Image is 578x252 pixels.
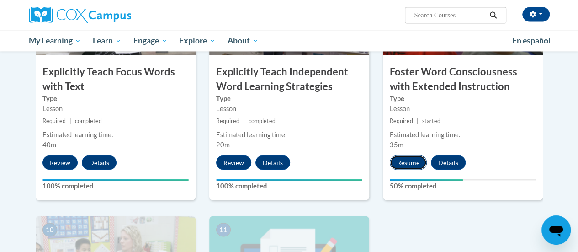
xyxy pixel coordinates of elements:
span: About [228,35,259,46]
a: Learn [87,30,127,51]
label: 100% completed [42,181,189,191]
div: Your progress [42,179,189,181]
span: completed [75,117,102,124]
label: 100% completed [216,181,362,191]
label: Type [390,93,536,103]
div: Estimated learning time: [390,129,536,139]
a: Explore [173,30,222,51]
button: Review [216,155,251,170]
button: Account Settings [522,7,550,21]
div: Main menu [22,30,557,51]
div: Estimated learning time: [216,129,362,139]
div: Your progress [390,179,463,181]
span: Required [42,117,66,124]
button: Resume [390,155,427,170]
span: started [422,117,440,124]
a: My Learning [23,30,87,51]
span: | [417,117,419,124]
span: 20m [216,140,230,148]
span: Required [216,117,239,124]
button: Search [486,10,500,21]
span: En español [512,36,551,45]
span: 40m [42,140,56,148]
h3: Foster Word Consciousness with Extended Instruction [383,65,543,93]
span: completed [249,117,276,124]
button: Details [255,155,290,170]
a: Cox Campus [29,7,193,23]
a: En español [506,31,557,50]
button: Details [82,155,117,170]
a: About [222,30,265,51]
span: Explore [179,35,216,46]
div: Lesson [390,103,536,113]
h3: Explicitly Teach Independent Word Learning Strategies [209,65,369,93]
span: 35m [390,140,403,148]
div: Lesson [42,103,189,113]
img: Cox Campus [29,7,131,23]
span: 10 [42,223,57,236]
span: | [69,117,71,124]
button: Details [431,155,466,170]
span: My Learning [28,35,81,46]
h3: Explicitly Teach Focus Words with Text [36,65,196,93]
a: Engage [127,30,174,51]
label: 50% completed [390,181,536,191]
span: | [243,117,245,124]
label: Type [42,93,189,103]
div: Estimated learning time: [42,129,189,139]
span: Required [390,117,413,124]
div: Lesson [216,103,362,113]
button: Review [42,155,78,170]
input: Search Courses [413,10,486,21]
label: Type [216,93,362,103]
iframe: Button to launch messaging window [541,215,571,245]
span: Learn [93,35,122,46]
span: 11 [216,223,231,236]
div: Your progress [216,179,362,181]
span: Engage [133,35,168,46]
